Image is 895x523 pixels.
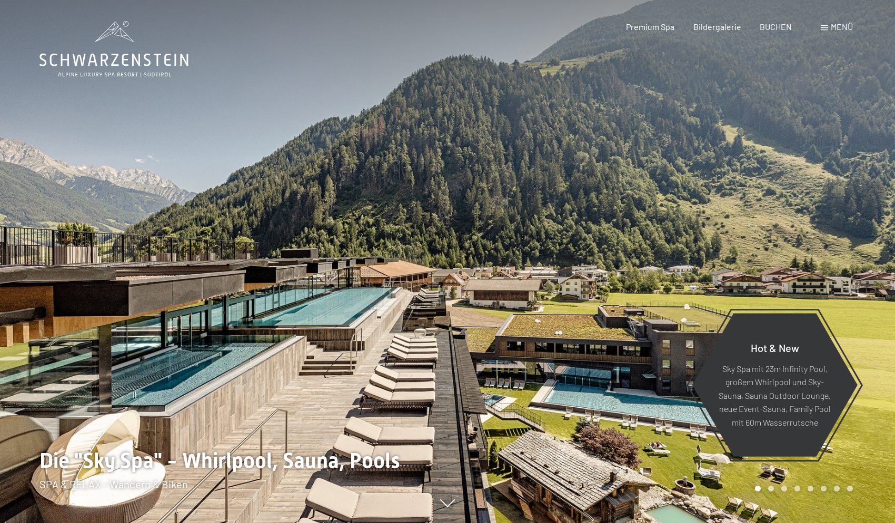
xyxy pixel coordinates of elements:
[768,486,774,491] div: Carousel Page 2
[831,22,853,32] span: Menü
[781,486,787,491] div: Carousel Page 3
[755,486,761,491] div: Carousel Page 1 (Current Slide)
[626,22,674,32] a: Premium Spa
[760,22,792,32] a: BUCHEN
[751,486,853,491] div: Carousel Pagination
[821,486,827,491] div: Carousel Page 6
[847,486,853,491] div: Carousel Page 8
[808,486,813,491] div: Carousel Page 5
[691,313,858,457] a: Hot & New Sky Spa mit 23m Infinity Pool, großem Whirlpool und Sky-Sauna, Sauna Outdoor Lounge, ne...
[718,361,832,429] p: Sky Spa mit 23m Infinity Pool, großem Whirlpool und Sky-Sauna, Sauna Outdoor Lounge, neue Event-S...
[693,22,741,32] a: Bildergalerie
[751,341,799,354] span: Hot & New
[834,486,840,491] div: Carousel Page 7
[794,486,800,491] div: Carousel Page 4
